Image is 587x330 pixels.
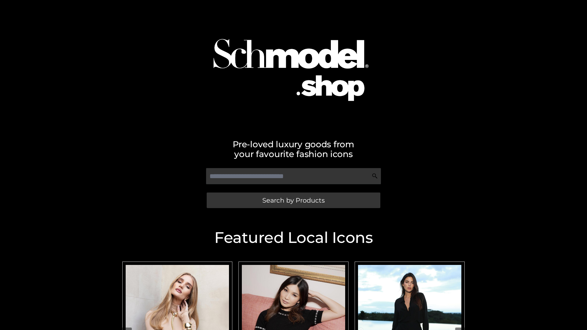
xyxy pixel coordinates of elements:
h2: Pre-loved luxury goods from your favourite fashion icons [119,139,468,159]
img: Search Icon [372,173,378,179]
h2: Featured Local Icons​ [119,230,468,245]
a: Search by Products [207,193,380,208]
span: Search by Products [262,197,325,204]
